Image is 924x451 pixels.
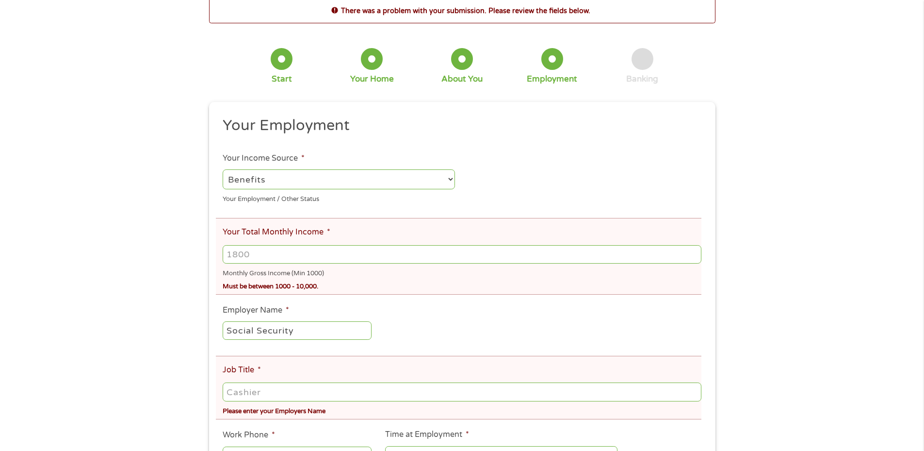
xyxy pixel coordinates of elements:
[223,365,261,375] label: Job Title
[223,245,701,264] input: 1800
[272,74,292,84] div: Start
[223,383,701,401] input: Cashier
[441,74,483,84] div: About You
[223,191,455,204] div: Your Employment / Other Status
[385,430,469,440] label: Time at Employment
[223,321,371,340] input: Walmart
[350,74,394,84] div: Your Home
[223,227,330,237] label: Your Total Monthly Income
[223,153,305,164] label: Your Income Source
[223,305,289,316] label: Employer Name
[223,279,701,292] div: Must be between 1000 - 10,000.
[223,403,701,416] div: Please enter your Employers Name
[527,74,577,84] div: Employment
[223,116,694,135] h2: Your Employment
[223,430,275,440] label: Work Phone
[223,266,701,279] div: Monthly Gross Income (Min 1000)
[210,5,715,16] h2: There was a problem with your submission. Please review the fields below.
[626,74,658,84] div: Banking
